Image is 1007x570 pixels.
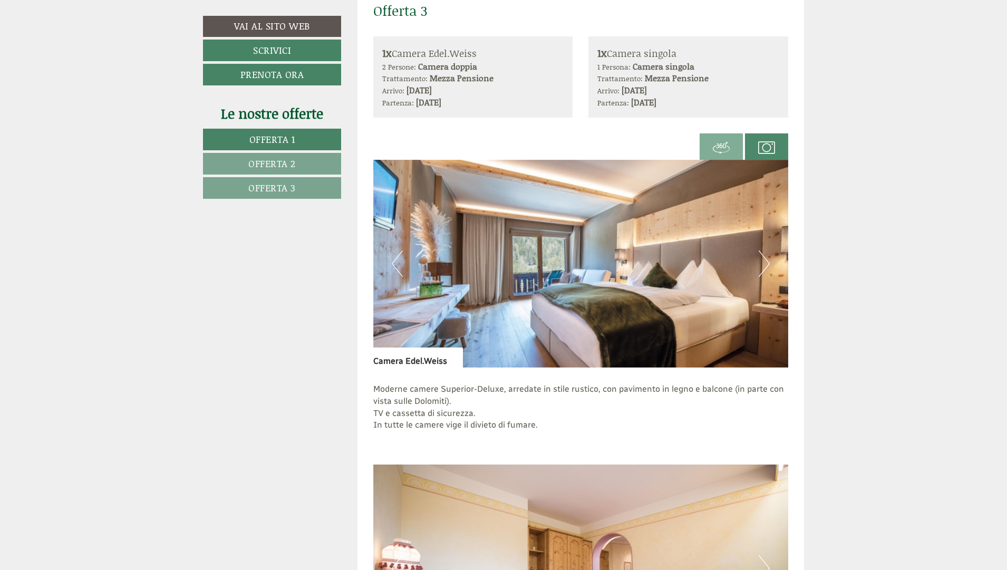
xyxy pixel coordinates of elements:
[203,104,341,123] div: Le nostre offerte
[759,250,770,277] button: Next
[645,72,709,84] b: Mezza Pensione
[373,160,789,368] img: image
[16,31,164,39] div: Hotel Edel.Weiss
[382,97,414,108] small: Partenza:
[203,40,341,61] a: Scrivici
[153,65,400,73] div: Lei
[418,60,477,72] b: Camera doppia
[622,84,647,96] b: [DATE]
[382,45,564,61] div: Camera Edel.Weiss
[392,250,403,277] button: Previous
[373,347,463,368] div: Camera Edel.Weiss
[203,16,341,37] a: Vai al sito web
[713,139,730,156] img: 360-grad.svg
[153,182,400,189] small: 15:45
[8,28,169,61] div: Buon giorno, come possiamo aiutarla?
[248,157,296,170] span: Offerta 2
[758,139,775,156] img: camera.svg
[416,96,441,108] b: [DATE]
[203,64,341,85] a: Prenota ora
[633,60,694,72] b: Camera singola
[597,73,643,84] small: Trattamento:
[597,45,779,61] div: Camera singola
[597,85,619,96] small: Arrivo:
[148,63,408,191] div: Scusandomi per il ritardo nella risposta ma purtroppo ero a casa in ferie; Ringrazio per l'offert...
[597,97,629,108] small: Partenza:
[357,275,416,296] button: Invia
[430,72,493,84] b: Mezza Pensione
[16,51,164,59] small: 15:41
[382,85,404,96] small: Arrivo:
[373,383,789,443] p: Moderne camere Superior-Deluxe, arredate in stile rustico, con pavimento in legno e balcone (in p...
[249,132,295,146] span: Offerta 1
[597,61,631,72] small: 1 Persona:
[382,45,392,60] b: 1x
[382,73,428,84] small: Trattamento:
[631,96,656,108] b: [DATE]
[373,1,428,21] div: Offerta 3
[406,84,432,96] b: [DATE]
[597,45,607,60] b: 1x
[186,8,230,26] div: lunedì
[382,61,416,72] small: 2 Persone:
[248,181,296,195] span: Offerta 3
